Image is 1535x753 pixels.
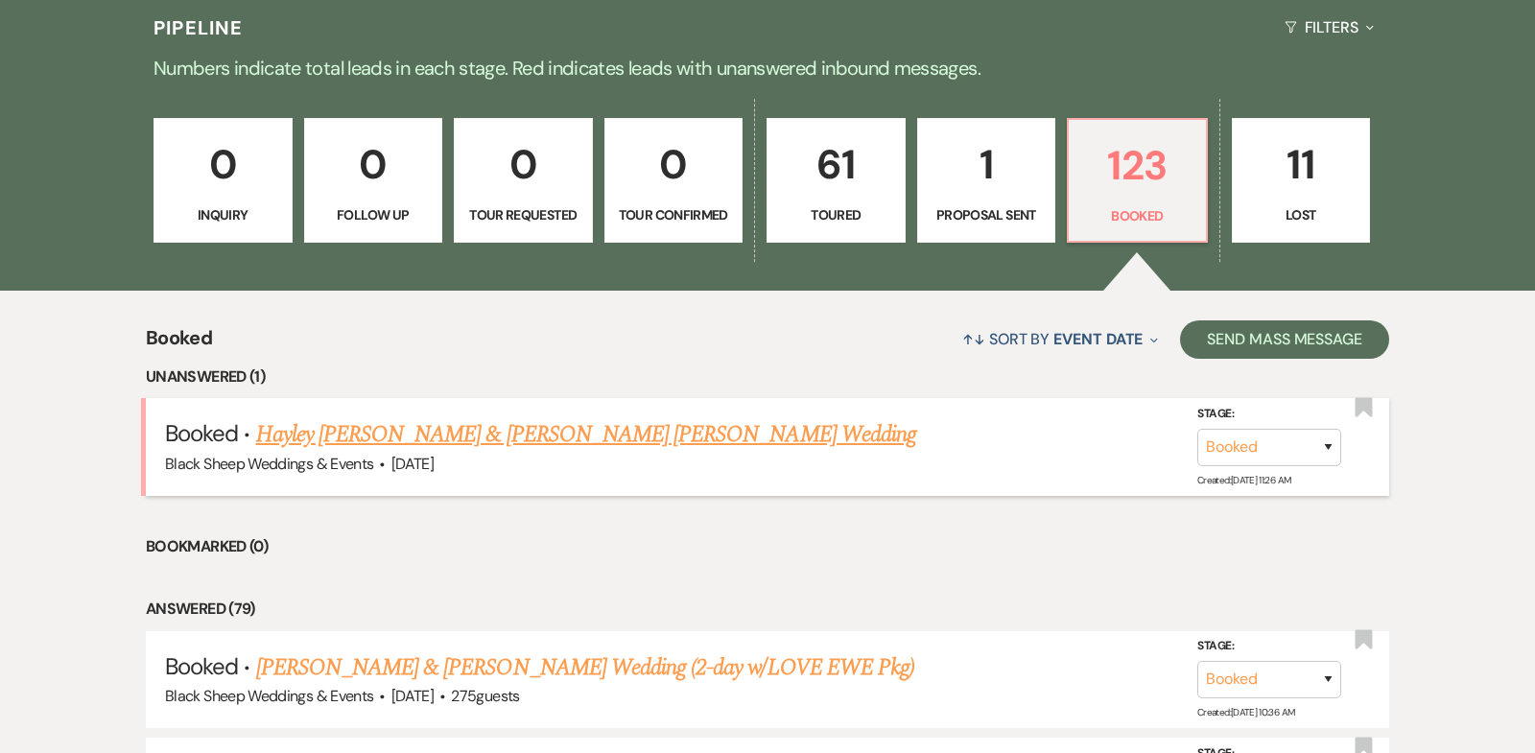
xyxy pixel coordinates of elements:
[256,417,916,452] a: Hayley [PERSON_NAME] & [PERSON_NAME] [PERSON_NAME] Wedding
[77,53,1458,83] p: Numbers indicate total leads in each stage. Red indicates leads with unanswered inbound messages.
[146,597,1389,622] li: Answered (79)
[146,534,1389,559] li: Bookmarked (0)
[1080,133,1194,198] p: 123
[166,204,280,225] p: Inquiry
[454,118,593,243] a: 0Tour Requested
[1180,320,1389,359] button: Send Mass Message
[917,118,1056,243] a: 1Proposal Sent
[1232,118,1371,243] a: 11Lost
[317,132,431,197] p: 0
[1053,329,1143,349] span: Event Date
[955,314,1166,365] button: Sort By Event Date
[1197,404,1341,425] label: Stage:
[146,365,1389,389] li: Unanswered (1)
[146,323,212,365] span: Booked
[165,454,373,474] span: Black Sheep Weddings & Events
[1080,205,1194,226] p: Booked
[1197,636,1341,657] label: Stage:
[930,132,1044,197] p: 1
[617,132,731,197] p: 0
[451,686,519,706] span: 275 guests
[779,132,893,197] p: 61
[1197,706,1294,718] span: Created: [DATE] 10:36 AM
[466,132,580,197] p: 0
[779,204,893,225] p: Toured
[1197,473,1290,485] span: Created: [DATE] 11:26 AM
[617,204,731,225] p: Tour Confirmed
[604,118,744,243] a: 0Tour Confirmed
[391,454,434,474] span: [DATE]
[165,418,238,448] span: Booked
[153,14,244,41] h3: Pipeline
[930,204,1044,225] p: Proposal Sent
[1244,132,1358,197] p: 11
[466,204,580,225] p: Tour Requested
[304,118,443,243] a: 0Follow Up
[166,132,280,197] p: 0
[962,329,985,349] span: ↑↓
[391,686,434,706] span: [DATE]
[1067,118,1208,243] a: 123Booked
[317,204,431,225] p: Follow Up
[165,686,373,706] span: Black Sheep Weddings & Events
[256,650,914,685] a: [PERSON_NAME] & [PERSON_NAME] Wedding (2-day w/LOVE EWE Pkg)
[767,118,906,243] a: 61Toured
[1277,2,1381,53] button: Filters
[165,651,238,681] span: Booked
[1244,204,1358,225] p: Lost
[153,118,293,243] a: 0Inquiry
